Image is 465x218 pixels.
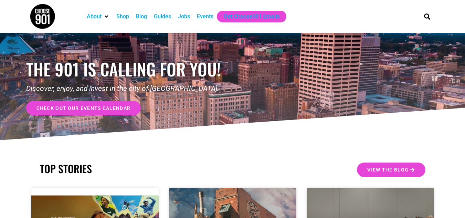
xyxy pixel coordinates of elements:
a: Shop [116,12,129,21]
span: check out our events calendar [36,106,131,111]
h2: TOP STORIES [40,163,229,175]
p: Discover, enjoy, and invest in the city of [GEOGRAPHIC_DATA]. [26,83,233,94]
a: Events [197,12,213,21]
span: View the Blog [367,167,409,172]
a: Blog [136,12,147,21]
div: Search [421,11,433,22]
a: Get Choose901 Emails [224,12,279,21]
a: Jobs [178,12,190,21]
a: Guides [154,12,171,21]
div: About [83,11,113,22]
a: View the Blog [357,163,425,177]
nav: Main nav [83,11,412,22]
h1: the 901 is calling for you! [26,59,233,79]
a: check out our events calendar [26,101,141,115]
a: About [87,12,102,21]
